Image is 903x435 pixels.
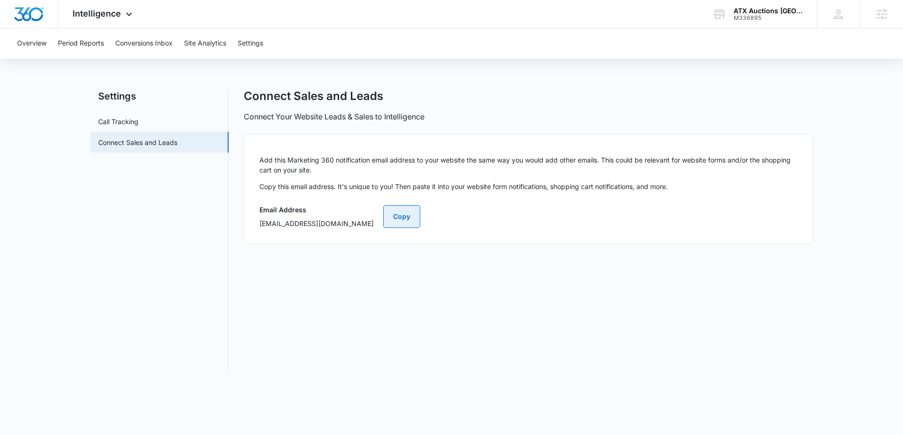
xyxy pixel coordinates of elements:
p: [EMAIL_ADDRESS][DOMAIN_NAME] [259,218,374,228]
h2: Settings [91,89,229,103]
button: Copy [383,205,420,228]
p: Add this Marketing 360 notification email address to your website the same way you would add othe... [259,155,797,175]
a: Call Tracking [98,117,138,127]
div: account id [734,15,803,21]
button: Period Reports [58,28,104,59]
span: Intelligence [73,9,121,18]
p: Connect Your Website Leads & Sales to Intelligence [244,111,424,122]
p: Email Address [259,205,374,215]
p: Copy this email address. It's unique to you! Then paste it into your website form notifications, ... [259,181,797,191]
button: Conversions Inbox [115,28,173,59]
button: Settings [238,28,263,59]
button: Overview [17,28,46,59]
a: Connect Sales and Leads [98,137,177,147]
h1: Connect Sales and Leads [244,89,383,103]
div: account name [734,7,803,15]
button: Site Analytics [184,28,226,59]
